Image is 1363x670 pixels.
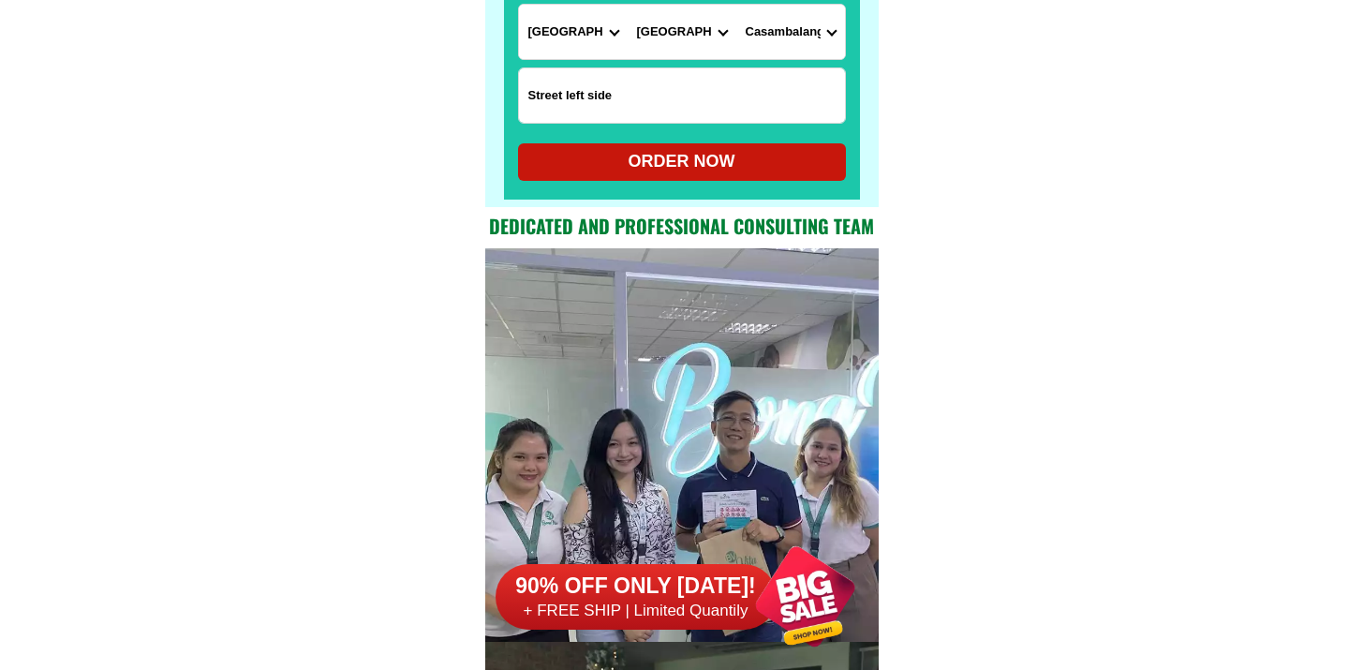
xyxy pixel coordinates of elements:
h6: 90% OFF ONLY [DATE]! [496,573,777,601]
select: Select province [519,5,628,59]
select: Select commune [736,5,845,59]
h6: + FREE SHIP | Limited Quantily [496,601,777,621]
div: ORDER NOW [518,149,846,174]
h2: Dedicated and professional consulting team [485,212,879,240]
select: Select district [628,5,736,59]
input: Input LANDMARKOFLOCATION [519,68,845,123]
